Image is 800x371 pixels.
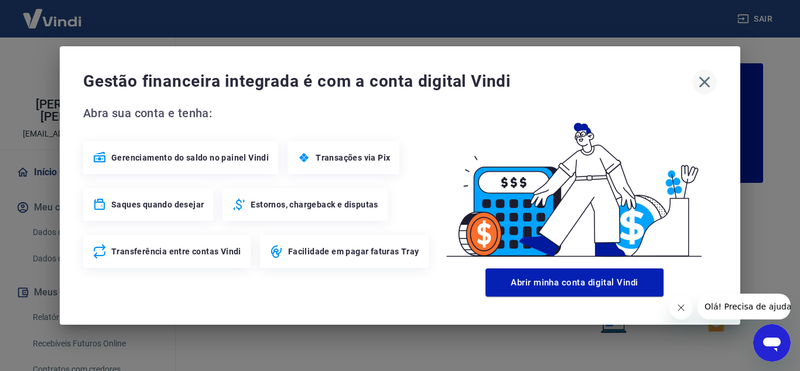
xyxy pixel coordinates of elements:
[669,296,693,319] iframe: Fechar mensagem
[288,246,419,257] span: Facilidade em pagar faturas Tray
[753,324,791,362] iframe: Botão para abrir a janela de mensagens
[486,268,664,297] button: Abrir minha conta digital Vindi
[432,104,717,264] img: Good Billing
[251,199,378,210] span: Estornos, chargeback e disputas
[83,104,432,122] span: Abra sua conta e tenha:
[111,152,269,164] span: Gerenciamento do saldo no painel Vindi
[111,246,241,257] span: Transferência entre contas Vindi
[83,70,692,93] span: Gestão financeira integrada é com a conta digital Vindi
[111,199,204,210] span: Saques quando desejar
[7,8,98,18] span: Olá! Precisa de ajuda?
[698,294,791,319] iframe: Mensagem da empresa
[316,152,390,164] span: Transações via Pix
